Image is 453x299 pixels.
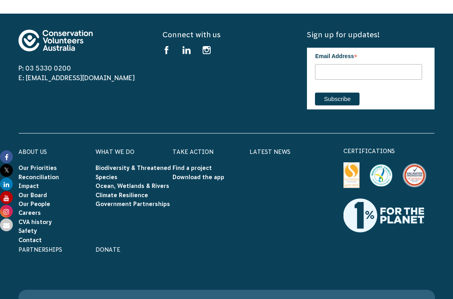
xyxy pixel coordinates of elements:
[163,30,290,40] h5: Connect with us
[18,192,47,198] a: Our Board
[18,210,41,216] a: Careers
[95,201,170,207] a: Government Partnerships
[95,192,148,198] a: Climate Resilience
[250,149,290,155] a: Latest News
[173,149,213,155] a: Take Action
[173,165,212,171] a: Find a project
[315,93,360,105] input: Subscribe
[18,219,52,225] a: CVA history
[18,228,37,234] a: Safety
[307,30,435,40] h5: Sign up for updates!
[18,201,50,207] a: Our People
[95,149,134,155] a: What We Do
[18,183,39,189] a: Impact
[95,183,169,189] a: Ocean, Wetlands & Rivers
[95,246,120,253] a: Donate
[18,165,57,171] a: Our Priorities
[18,246,62,253] a: Partnerships
[173,174,224,180] a: Download the app
[18,74,135,81] a: E: [EMAIL_ADDRESS][DOMAIN_NAME]
[18,174,59,180] a: Reconciliation
[18,65,71,72] a: P: 03 5330 0200
[315,48,422,63] label: Email Address
[18,237,42,243] a: Contact
[18,149,47,155] a: About Us
[18,30,93,51] img: logo-footer.svg
[95,165,171,180] a: Biodiversity & Threatened Species
[343,146,435,156] p: certifications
